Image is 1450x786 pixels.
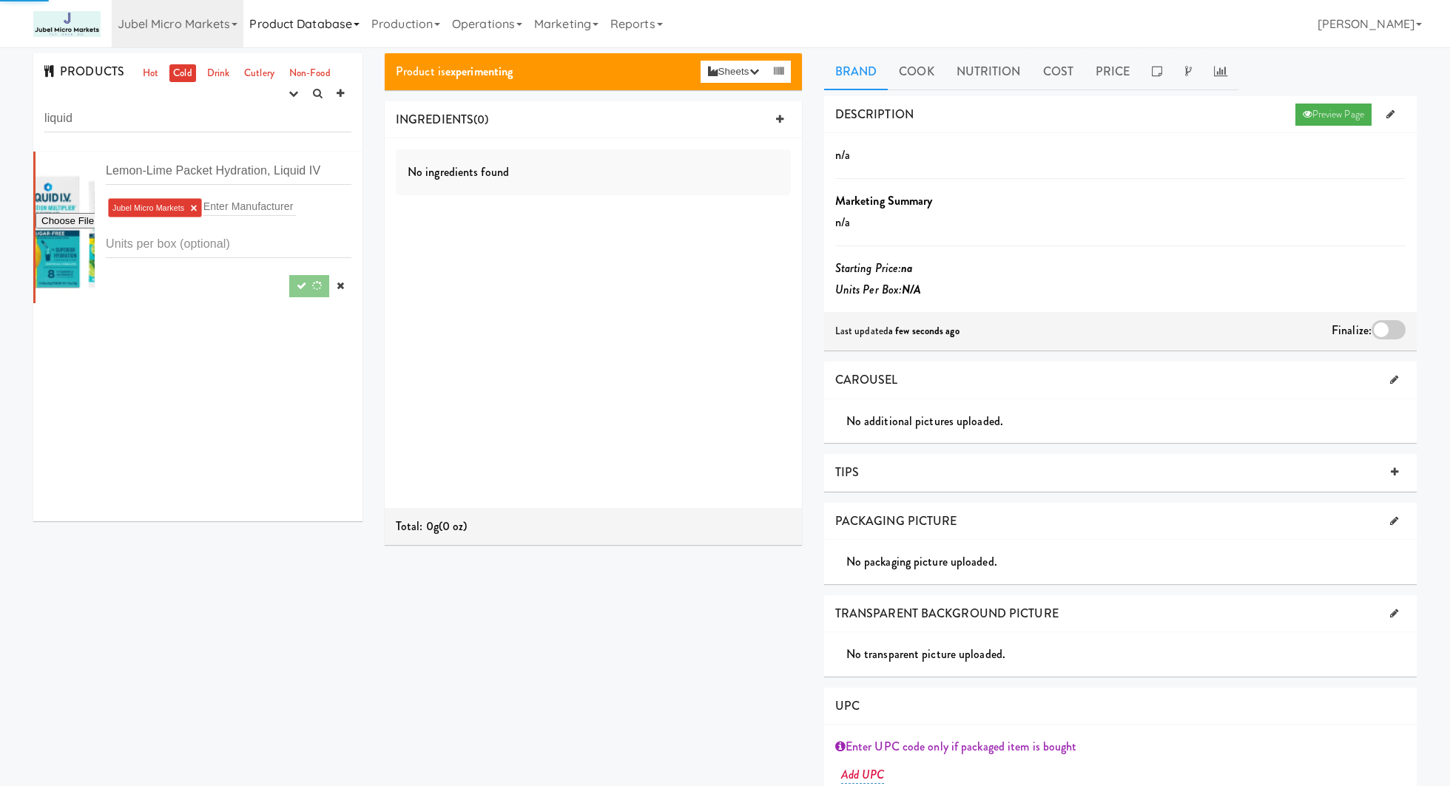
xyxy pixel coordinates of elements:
[1295,104,1372,126] a: Preview Page
[835,192,933,209] b: Marketing Summary
[44,63,124,80] span: PRODUCTS
[835,211,1406,234] p: n/a
[396,518,439,535] span: Total: 0g
[445,63,513,80] b: experimenting
[835,512,957,529] span: PACKAGING PICTURE
[945,53,1032,90] a: Nutrition
[835,371,898,388] span: CAROUSEL
[203,197,296,216] input: Enter Manufacturer
[33,152,362,303] li: Jubel Micro Markets ×
[396,149,791,195] div: No ingredients found
[1332,322,1372,339] span: Finalize:
[835,736,1406,758] div: Enter UPC code only if packaged item is bought
[108,198,202,217] li: Jubel Micro Markets ×
[835,697,860,714] span: UPC
[824,53,888,90] a: Brand
[139,64,162,83] a: Hot
[396,111,473,128] span: INGREDIENTS
[835,605,1059,622] span: TRANSPARENT BACKGROUND PICTURE
[44,105,351,132] input: Search dishes
[835,106,914,123] span: DESCRIPTION
[169,64,195,83] a: Cold
[106,231,351,258] input: Units per box (optional)
[106,196,351,220] div: Jubel Micro Markets ×
[106,157,351,185] input: Recipe name
[888,53,945,90] a: Cook
[1032,53,1085,90] a: Cost
[203,64,234,83] a: Drink
[396,63,513,80] span: Product is
[473,111,488,128] span: (0)
[112,203,184,212] span: Jubel Micro Markets
[901,260,913,277] b: na
[841,766,885,784] a: Add UPC
[190,202,197,214] a: ×
[33,11,101,37] img: Micromart
[240,64,278,83] a: Cutlery
[835,260,914,277] i: Starting Price:
[846,643,1417,665] div: No transparent picture uploaded.
[835,464,859,481] span: TIPS
[835,281,922,298] i: Units Per Box:
[835,144,1406,166] p: n/a
[846,551,1417,573] div: No packaging picture uploaded.
[1085,53,1142,90] a: Price
[846,410,1417,433] div: No additional pictures uploaded.
[439,518,468,535] span: (0 oz)
[835,324,960,338] span: Last updated
[888,324,960,338] b: a few seconds ago
[286,64,334,83] a: Non-Food
[902,281,921,298] b: N/A
[701,61,766,83] button: Sheets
